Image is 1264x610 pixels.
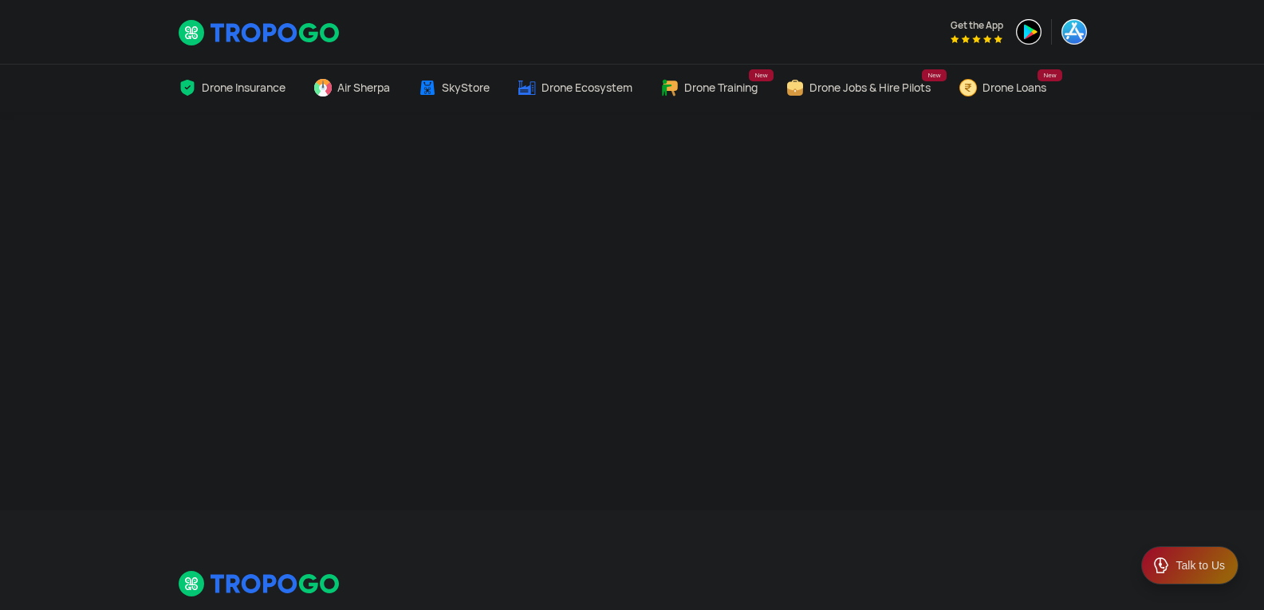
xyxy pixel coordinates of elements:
span: Drone Loans [982,81,1046,94]
span: Drone Training [684,81,758,94]
span: Air Sherpa [337,81,390,94]
span: Drone Insurance [202,81,285,94]
div: Talk to Us [1176,557,1225,573]
img: TropoGo Logo [178,19,341,46]
span: New [749,69,773,81]
a: Drone TrainingNew [660,65,774,112]
span: New [922,69,946,81]
img: App Raking [951,35,1002,43]
a: Air Sherpa [313,65,406,112]
img: playstore [1016,19,1042,45]
img: appstore [1061,19,1087,45]
span: Get the App [951,19,1003,32]
img: logo [178,570,341,597]
img: ic_Support.svg [1152,556,1171,575]
a: Drone LoansNew [959,65,1062,112]
span: SkyStore [442,81,490,94]
a: Drone Jobs & Hire PilotsNew [786,65,947,112]
a: Drone Insurance [178,65,301,112]
a: Drone Ecosystem [518,65,648,112]
span: Drone Ecosystem [541,81,632,94]
span: New [1038,69,1061,81]
a: SkyStore [418,65,506,112]
span: Drone Jobs & Hire Pilots [809,81,931,94]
